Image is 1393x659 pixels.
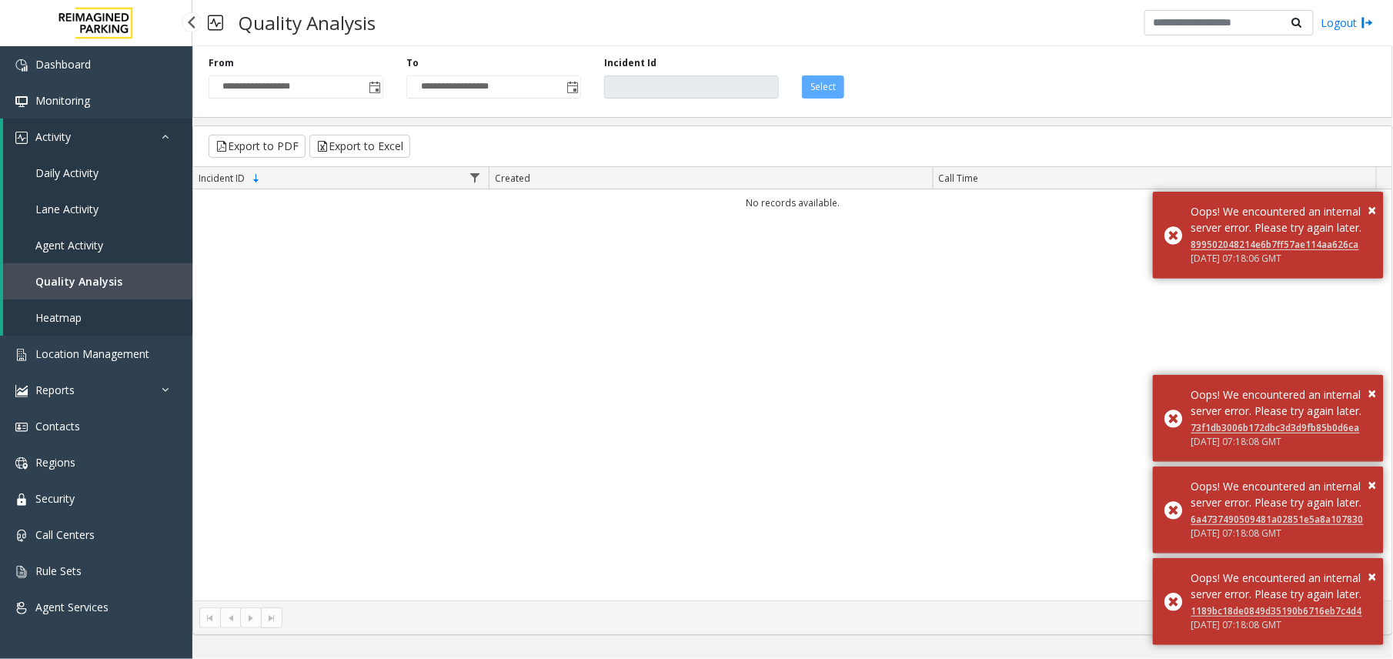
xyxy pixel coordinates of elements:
img: 'icon' [15,457,28,470]
span: Regions [35,455,75,470]
button: Close [1368,565,1377,588]
span: Toggle popup [366,76,382,98]
div: [DATE] 07:18:08 GMT [1191,618,1372,632]
span: Location Management [35,346,149,361]
a: Incident ID Filter Menu [465,167,486,188]
span: Heatmap [35,310,82,325]
a: 73f1db3006b172dbc3d3d9fb85b0d6ea [1191,421,1360,434]
button: Select [802,75,844,99]
img: 'icon' [15,566,28,578]
a: Daily Activity [3,155,192,191]
button: Export to PDF [209,135,306,158]
button: Close [1368,199,1377,222]
span: Agent Activity [35,238,103,253]
img: logout [1361,15,1374,31]
label: Incident Id [604,56,656,70]
div: Oops! We encountered an internal server error. Please try again later. [1191,203,1372,236]
label: To [406,56,419,70]
img: 'icon' [15,385,28,397]
div: Oops! We encountered an internal server error. Please try again later. [1191,386,1372,419]
h3: Quality Analysis [231,4,383,42]
a: Quality Analysis [3,263,192,299]
span: Agent Services [35,600,109,614]
label: From [209,56,234,70]
span: × [1368,199,1377,220]
span: Created [495,172,530,185]
span: × [1368,383,1377,403]
span: × [1368,474,1377,495]
div: Oops! We encountered an internal server error. Please try again later. [1191,478,1372,510]
a: 6a4737490509481a02851e5a8a107830 [1191,513,1364,526]
span: Activity [35,129,71,144]
td: No records available. [193,189,1392,216]
div: Data table [193,167,1392,600]
span: Reports [35,383,75,397]
span: Toggle popup [563,76,580,98]
span: Dashboard [35,57,91,72]
kendo-pager-info: 0 - 0 of 0 items [292,611,1377,624]
button: Close [1368,473,1377,497]
span: Sortable [250,172,262,185]
span: Monitoring [35,93,90,108]
span: Contacts [35,419,80,433]
a: Agent Activity [3,227,192,263]
img: 'icon' [15,602,28,614]
img: 'icon' [15,95,28,108]
span: Call Time [939,172,979,185]
img: 'icon' [15,59,28,72]
img: 'icon' [15,349,28,361]
span: Lane Activity [35,202,99,216]
img: 'icon' [15,132,28,144]
div: Oops! We encountered an internal server error. Please try again later. [1191,570,1372,602]
span: Security [35,491,75,506]
img: 'icon' [15,421,28,433]
span: Call Centers [35,527,95,542]
img: pageIcon [208,4,223,42]
img: 'icon' [15,493,28,506]
a: 1189bc18de0849d35190b6716eb7c4d4 [1191,604,1362,617]
a: 899502048214e6b7ff57ae114aa626ca [1191,238,1359,251]
span: Rule Sets [35,564,82,578]
span: Daily Activity [35,166,99,180]
a: Heatmap [3,299,192,336]
button: Close [1368,382,1377,405]
div: [DATE] 07:18:08 GMT [1191,435,1372,449]
img: 'icon' [15,530,28,542]
a: Logout [1321,15,1374,31]
a: Lane Activity [3,191,192,227]
button: Export to Excel [309,135,410,158]
div: [DATE] 07:18:08 GMT [1191,527,1372,540]
div: [DATE] 07:18:06 GMT [1191,252,1372,266]
span: × [1368,566,1377,587]
span: Quality Analysis [35,274,122,289]
span: Incident ID [199,172,245,185]
a: Activity [3,119,192,155]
